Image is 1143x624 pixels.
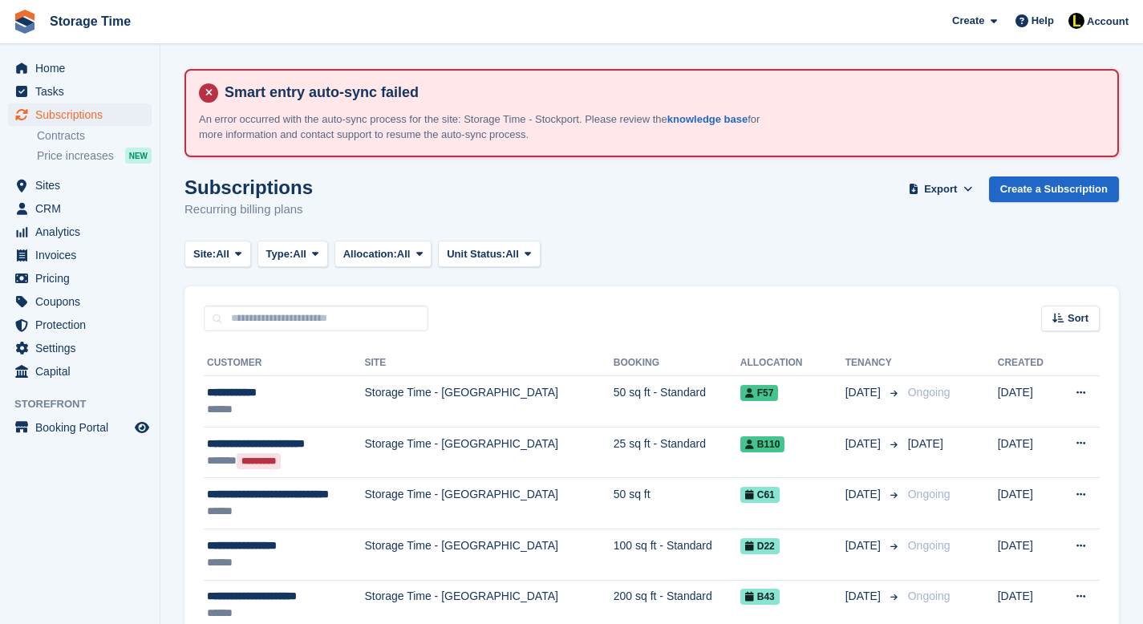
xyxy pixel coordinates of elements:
[8,416,152,439] a: menu
[998,478,1056,529] td: [DATE]
[8,80,152,103] a: menu
[35,337,132,359] span: Settings
[614,376,740,427] td: 50 sq ft - Standard
[845,486,884,503] span: [DATE]
[740,538,780,554] span: D22
[845,350,902,376] th: Tenancy
[906,176,976,203] button: Export
[8,174,152,197] a: menu
[343,246,397,262] span: Allocation:
[364,350,613,376] th: Site
[37,147,152,164] a: Price increases NEW
[364,529,613,580] td: Storage Time - [GEOGRAPHIC_DATA]
[218,83,1104,102] h4: Smart entry auto-sync failed
[8,244,152,266] a: menu
[924,181,957,197] span: Export
[1032,13,1054,29] span: Help
[998,376,1056,427] td: [DATE]
[8,57,152,79] a: menu
[614,350,740,376] th: Booking
[908,386,950,399] span: Ongoing
[614,427,740,478] td: 25 sq ft - Standard
[1087,14,1129,30] span: Account
[35,290,132,313] span: Coupons
[35,197,132,220] span: CRM
[845,537,884,554] span: [DATE]
[364,376,613,427] td: Storage Time - [GEOGRAPHIC_DATA]
[908,437,943,450] span: [DATE]
[998,427,1056,478] td: [DATE]
[1068,13,1084,29] img: Laaibah Sarwar
[908,590,950,602] span: Ongoing
[35,314,132,336] span: Protection
[740,487,780,503] span: C61
[8,290,152,313] a: menu
[35,221,132,243] span: Analytics
[8,314,152,336] a: menu
[43,8,137,34] a: Storage Time
[184,201,313,219] p: Recurring billing plans
[364,478,613,529] td: Storage Time - [GEOGRAPHIC_DATA]
[184,176,313,198] h1: Subscriptions
[132,418,152,437] a: Preview store
[447,246,505,262] span: Unit Status:
[998,529,1056,580] td: [DATE]
[8,267,152,290] a: menu
[35,360,132,383] span: Capital
[35,80,132,103] span: Tasks
[614,478,740,529] td: 50 sq ft
[740,385,779,401] span: F57
[989,176,1119,203] a: Create a Subscription
[8,360,152,383] a: menu
[505,246,519,262] span: All
[216,246,229,262] span: All
[35,416,132,439] span: Booking Portal
[257,241,328,267] button: Type: All
[740,589,780,605] span: B43
[845,384,884,401] span: [DATE]
[8,103,152,126] a: menu
[37,128,152,144] a: Contracts
[845,588,884,605] span: [DATE]
[8,221,152,243] a: menu
[1068,310,1088,326] span: Sort
[37,148,114,164] span: Price increases
[397,246,411,262] span: All
[998,350,1056,376] th: Created
[266,246,294,262] span: Type:
[908,539,950,552] span: Ongoing
[35,244,132,266] span: Invoices
[740,436,785,452] span: B110
[293,246,306,262] span: All
[35,103,132,126] span: Subscriptions
[199,111,760,143] p: An error occurred with the auto-sync process for the site: Storage Time - Stockport. Please revie...
[125,148,152,164] div: NEW
[614,529,740,580] td: 100 sq ft - Standard
[334,241,432,267] button: Allocation: All
[740,350,845,376] th: Allocation
[952,13,984,29] span: Create
[8,197,152,220] a: menu
[438,241,540,267] button: Unit Status: All
[845,436,884,452] span: [DATE]
[14,396,160,412] span: Storefront
[8,337,152,359] a: menu
[193,246,216,262] span: Site:
[35,267,132,290] span: Pricing
[667,113,748,125] a: knowledge base
[204,350,364,376] th: Customer
[908,488,950,500] span: Ongoing
[364,427,613,478] td: Storage Time - [GEOGRAPHIC_DATA]
[184,241,251,267] button: Site: All
[35,174,132,197] span: Sites
[13,10,37,34] img: stora-icon-8386f47178a22dfd0bd8f6a31ec36ba5ce8667c1dd55bd0f319d3a0aa187defe.svg
[35,57,132,79] span: Home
